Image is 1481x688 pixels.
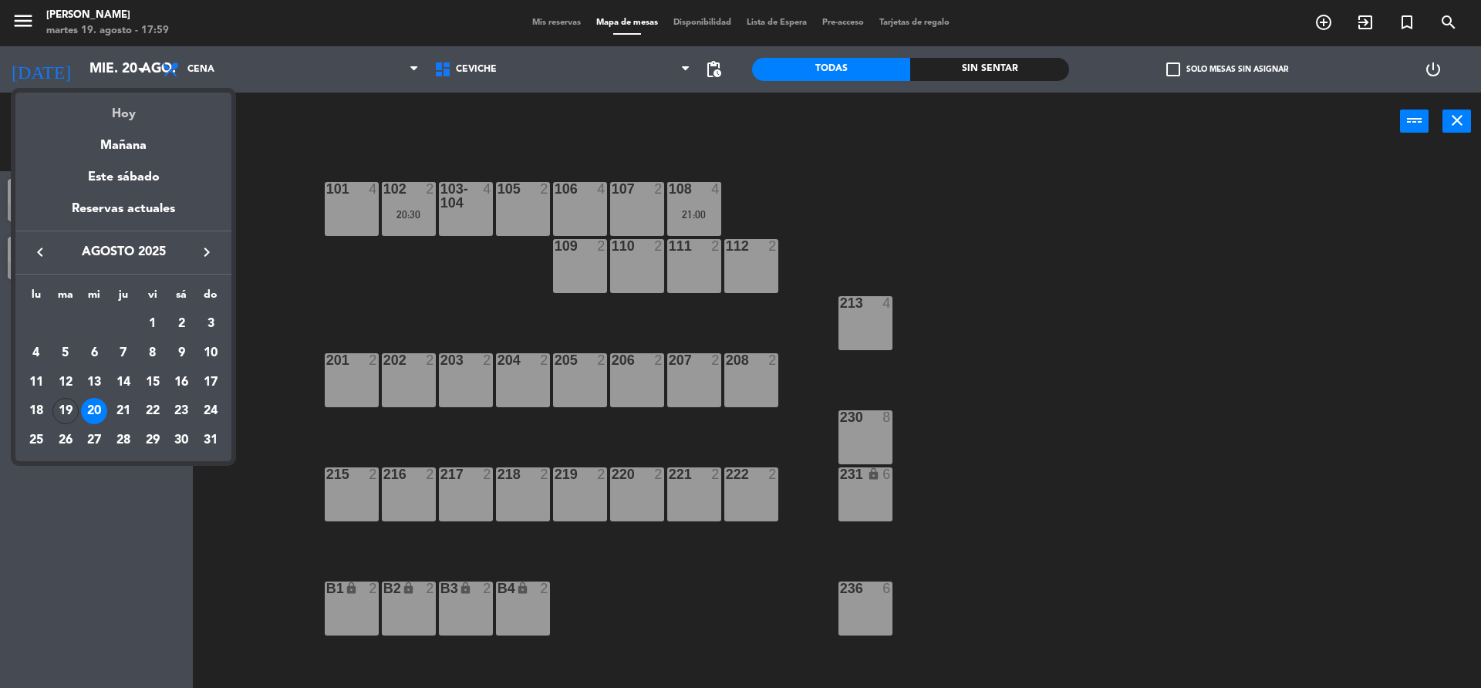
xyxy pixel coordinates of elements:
td: 31 de agosto de 2025 [196,426,225,455]
div: 17 [197,369,224,396]
button: keyboard_arrow_right [193,242,221,262]
td: 23 de agosto de 2025 [167,396,197,426]
div: 14 [110,369,137,396]
th: lunes [22,286,51,310]
th: jueves [109,286,138,310]
div: 19 [52,398,79,424]
td: 4 de agosto de 2025 [22,339,51,368]
td: 12 de agosto de 2025 [51,368,80,397]
td: 30 de agosto de 2025 [167,426,197,455]
th: miércoles [79,286,109,310]
td: 26 de agosto de 2025 [51,426,80,455]
td: 25 de agosto de 2025 [22,426,51,455]
td: 28 de agosto de 2025 [109,426,138,455]
div: 29 [140,427,166,454]
div: 3 [197,311,224,337]
td: 22 de agosto de 2025 [138,396,167,426]
td: 10 de agosto de 2025 [196,339,225,368]
td: 14 de agosto de 2025 [109,368,138,397]
div: 30 [168,427,194,454]
div: 4 [23,340,49,366]
td: 18 de agosto de 2025 [22,396,51,426]
button: keyboard_arrow_left [26,242,54,262]
div: 25 [23,427,49,454]
div: 22 [140,398,166,424]
td: 9 de agosto de 2025 [167,339,197,368]
td: 19 de agosto de 2025 [51,396,80,426]
div: 11 [23,369,49,396]
td: 1 de agosto de 2025 [138,309,167,339]
i: keyboard_arrow_right [197,243,216,261]
div: 6 [81,340,107,366]
div: 21 [110,398,137,424]
td: 27 de agosto de 2025 [79,426,109,455]
td: 21 de agosto de 2025 [109,396,138,426]
td: 8 de agosto de 2025 [138,339,167,368]
td: 16 de agosto de 2025 [167,368,197,397]
div: 16 [168,369,194,396]
div: 1 [140,311,166,337]
th: domingo [196,286,225,310]
div: 18 [23,398,49,424]
td: 24 de agosto de 2025 [196,396,225,426]
td: AGO. [22,309,138,339]
div: 26 [52,427,79,454]
div: 2 [168,311,194,337]
th: martes [51,286,80,310]
i: keyboard_arrow_left [31,243,49,261]
div: 12 [52,369,79,396]
div: 24 [197,398,224,424]
td: 5 de agosto de 2025 [51,339,80,368]
div: 5 [52,340,79,366]
td: 15 de agosto de 2025 [138,368,167,397]
div: 31 [197,427,224,454]
div: 13 [81,369,107,396]
div: 9 [168,340,194,366]
div: Reservas actuales [15,199,231,231]
td: 17 de agosto de 2025 [196,368,225,397]
td: 13 de agosto de 2025 [79,368,109,397]
div: Este sábado [15,156,231,199]
div: 20 [81,398,107,424]
div: 27 [81,427,107,454]
td: 3 de agosto de 2025 [196,309,225,339]
div: Mañana [15,124,231,156]
div: Hoy [15,93,231,124]
th: viernes [138,286,167,310]
td: 29 de agosto de 2025 [138,426,167,455]
td: 11 de agosto de 2025 [22,368,51,397]
td: 20 de agosto de 2025 [79,396,109,426]
td: 2 de agosto de 2025 [167,309,197,339]
div: 10 [197,340,224,366]
div: 23 [168,398,194,424]
div: 28 [110,427,137,454]
div: 15 [140,369,166,396]
span: agosto 2025 [54,242,193,262]
div: 8 [140,340,166,366]
td: 6 de agosto de 2025 [79,339,109,368]
div: 7 [110,340,137,366]
td: 7 de agosto de 2025 [109,339,138,368]
th: sábado [167,286,197,310]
